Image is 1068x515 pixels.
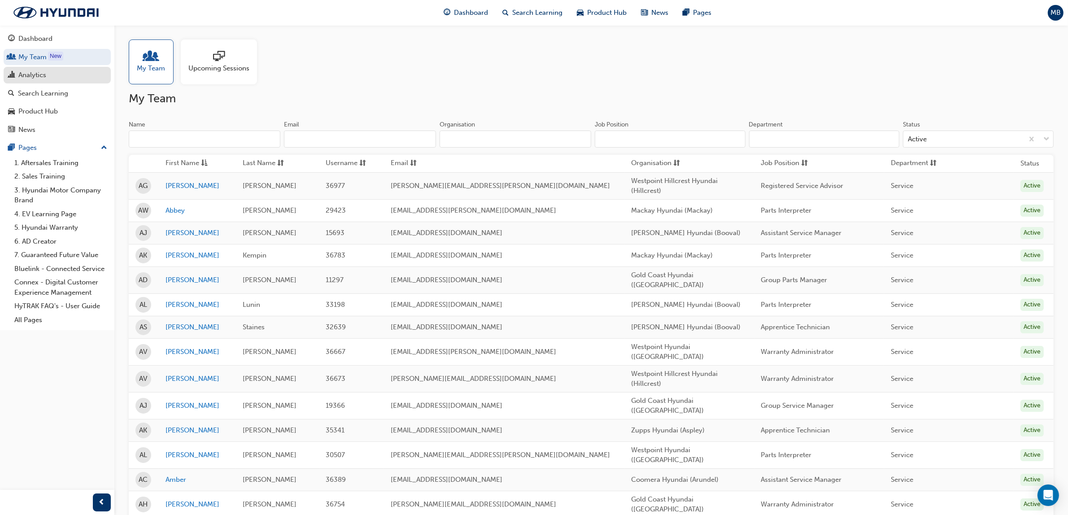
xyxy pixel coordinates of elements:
a: [PERSON_NAME] [166,322,229,332]
div: Active [1020,498,1044,511]
span: Email [391,158,408,169]
span: Service [891,500,913,508]
a: 5. Hyundai Warranty [11,221,111,235]
span: Gold Coast Hyundai ([GEOGRAPHIC_DATA]) [631,495,704,514]
span: people-icon [145,51,157,63]
span: guage-icon [444,7,451,18]
span: 29423 [326,206,346,214]
span: Gold Coast Hyundai ([GEOGRAPHIC_DATA]) [631,271,704,289]
span: [EMAIL_ADDRESS][DOMAIN_NAME] [391,476,502,484]
span: [EMAIL_ADDRESS][DOMAIN_NAME] [391,402,502,410]
input: Email [284,131,436,148]
span: AL [139,300,147,310]
a: [PERSON_NAME] [166,450,229,460]
span: First Name [166,158,199,169]
div: Active [1020,249,1044,262]
div: Active [1020,424,1044,436]
div: Active [1020,299,1044,311]
a: HyTRAK FAQ's - User Guide [11,299,111,313]
span: Service [891,476,913,484]
span: Mackay Hyundai (Mackay) [631,206,713,214]
button: Pages [4,140,111,156]
span: sorting-icon [930,158,937,169]
div: Open Intercom Messenger [1037,484,1059,506]
span: Product Hub [588,8,627,18]
span: AH [139,499,148,510]
span: down-icon [1043,134,1050,145]
span: News [652,8,669,18]
span: AV [139,347,148,357]
div: Dashboard [18,34,52,44]
span: Last Name [243,158,275,169]
span: sorting-icon [410,158,417,169]
span: car-icon [8,108,15,116]
span: AL [139,450,147,460]
span: [PERSON_NAME][EMAIL_ADDRESS][DOMAIN_NAME] [391,500,556,508]
a: [PERSON_NAME] [166,401,229,411]
a: news-iconNews [634,4,676,22]
a: [PERSON_NAME] [166,250,229,261]
a: 2. Sales Training [11,170,111,183]
span: pages-icon [8,144,15,152]
span: Registered Service Advisor [761,182,844,190]
span: [PERSON_NAME][EMAIL_ADDRESS][PERSON_NAME][DOMAIN_NAME] [391,182,610,190]
a: car-iconProduct Hub [570,4,634,22]
span: Service [891,402,913,410]
a: My Team [129,39,181,84]
div: Active [1020,373,1044,385]
a: [PERSON_NAME] [166,228,229,238]
span: 36977 [326,182,345,190]
span: Organisation [631,158,671,169]
a: My Team [4,49,111,65]
div: Pages [18,143,37,153]
span: AC [139,475,148,485]
span: Pages [693,8,712,18]
button: Usernamesorting-icon [326,158,375,169]
button: DashboardMy TeamAnalyticsSearch LearningProduct HubNews [4,29,111,140]
div: Department [749,120,783,129]
div: Active [1020,180,1044,192]
span: [PERSON_NAME] [243,375,296,383]
span: Group Parts Manager [761,276,828,284]
a: Abbey [166,205,229,216]
span: news-icon [8,126,15,134]
span: Upcoming Sessions [188,63,249,74]
span: [PERSON_NAME] Hyundai (Booval) [631,229,741,237]
button: Organisationsorting-icon [631,158,680,169]
div: Search Learning [18,88,68,99]
span: sorting-icon [802,158,808,169]
span: [EMAIL_ADDRESS][DOMAIN_NAME] [391,323,502,331]
div: Active [1020,400,1044,412]
span: Service [891,229,913,237]
div: Organisation [440,120,475,129]
a: 6. AD Creator [11,235,111,249]
span: news-icon [641,7,648,18]
a: search-iconSearch Learning [496,4,570,22]
span: Gold Coast Hyundai ([GEOGRAPHIC_DATA]) [631,397,704,415]
span: 30507 [326,451,345,459]
span: [PERSON_NAME][EMAIL_ADDRESS][PERSON_NAME][DOMAIN_NAME] [391,451,610,459]
span: [PERSON_NAME] Hyundai (Booval) [631,323,741,331]
span: [EMAIL_ADDRESS][DOMAIN_NAME] [391,276,502,284]
span: [PERSON_NAME] [243,206,296,214]
span: 33198 [326,301,345,309]
span: Service [891,206,913,214]
span: 36389 [326,476,346,484]
div: Analytics [18,70,46,80]
span: [PERSON_NAME][EMAIL_ADDRESS][DOMAIN_NAME] [391,375,556,383]
span: Parts Interpreter [761,251,812,259]
span: 35341 [326,426,345,434]
a: Upcoming Sessions [181,39,264,84]
span: 36783 [326,251,346,259]
span: AD [139,275,148,285]
span: Westpoint Hyundai ([GEOGRAPHIC_DATA]) [631,446,704,464]
a: 4. EV Learning Page [11,207,111,221]
span: Kempin [243,251,266,259]
span: My Team [137,63,166,74]
span: Staines [243,323,265,331]
span: AG [139,181,148,191]
span: [PERSON_NAME] [243,426,296,434]
a: [PERSON_NAME] [166,275,229,285]
span: pages-icon [683,7,690,18]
